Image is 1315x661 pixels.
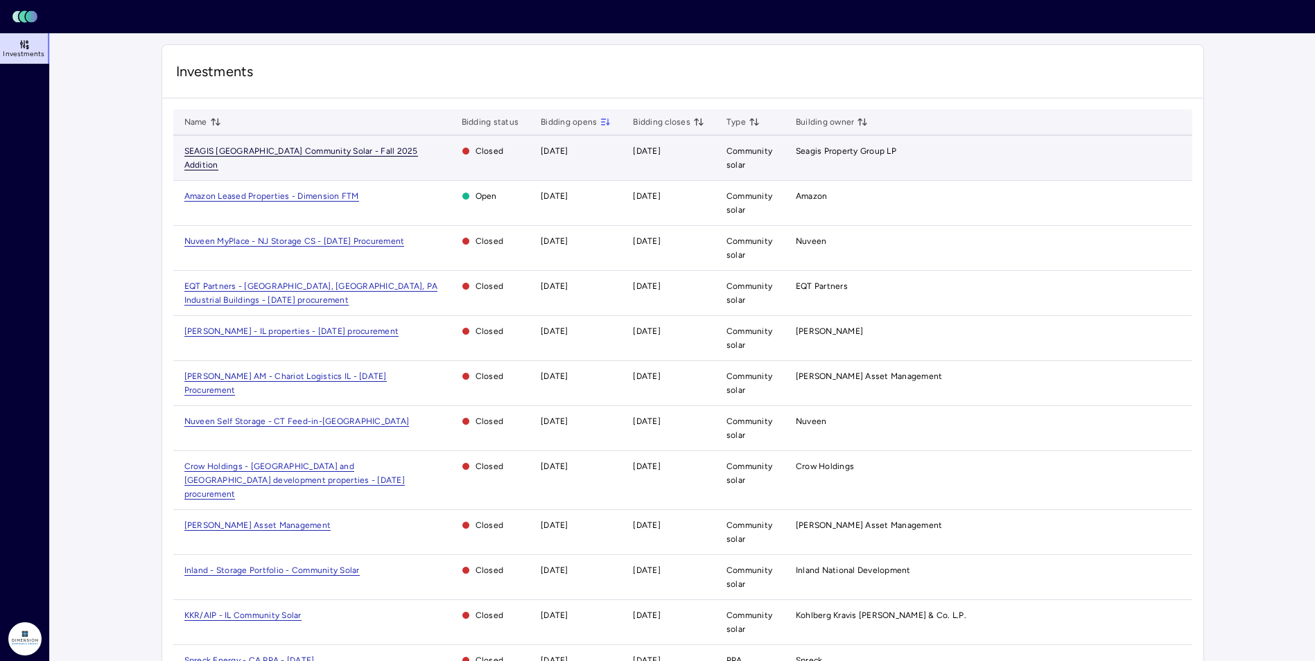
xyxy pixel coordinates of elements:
[633,115,704,129] span: Bidding closes
[633,326,661,336] time: [DATE]
[184,565,360,575] a: Inland - Storage Portfolio - Community Solar
[749,116,760,127] button: toggle sorting
[633,520,661,530] time: [DATE]
[785,555,1192,600] td: Inland National Development
[184,326,399,336] a: [PERSON_NAME] - IL properties - [DATE] procurement
[184,461,405,499] a: Crow Holdings - [GEOGRAPHIC_DATA] and [GEOGRAPHIC_DATA] development properties - [DATE] procurement
[715,555,785,600] td: Community solar
[184,146,418,170] a: SEAGIS [GEOGRAPHIC_DATA] Community Solar - Fall 2025 Addition
[184,281,438,305] a: EQT Partners - [GEOGRAPHIC_DATA], [GEOGRAPHIC_DATA], PA Industrial Buildings - [DATE] procurement
[633,416,661,426] time: [DATE]
[462,518,519,532] span: Closed
[462,369,519,383] span: Closed
[785,226,1192,271] td: Nuveen
[184,371,387,395] a: [PERSON_NAME] AM - Chariot Logistics IL - [DATE] Procurement
[184,461,405,500] span: Crow Holdings - [GEOGRAPHIC_DATA] and [GEOGRAPHIC_DATA] development properties - [DATE] procurement
[541,115,611,129] span: Bidding opens
[462,189,519,203] span: Open
[184,565,360,576] span: Inland - Storage Portfolio - Community Solar
[715,181,785,226] td: Community solar
[462,563,519,577] span: Closed
[541,191,568,201] time: [DATE]
[3,50,44,58] span: Investments
[541,326,568,336] time: [DATE]
[210,116,221,127] button: toggle sorting
[785,510,1192,555] td: [PERSON_NAME] Asset Management
[541,520,568,530] time: [DATE]
[176,62,1190,81] span: Investments
[633,281,661,291] time: [DATE]
[693,116,704,127] button: toggle sorting
[857,116,868,127] button: toggle sorting
[184,236,405,246] a: Nuveen MyPlace - NJ Storage CS - [DATE] Procurement
[633,565,661,575] time: [DATE]
[541,146,568,156] time: [DATE]
[462,234,519,248] span: Closed
[462,608,519,622] span: Closed
[541,236,568,246] time: [DATE]
[184,416,410,427] span: Nuveen Self Storage - CT Feed-in-[GEOGRAPHIC_DATA]
[184,115,221,129] span: Name
[796,115,869,129] span: Building owner
[541,461,568,471] time: [DATE]
[8,622,42,655] img: Dimension Energy
[462,324,519,338] span: Closed
[184,610,302,620] a: KKR/AIP - IL Community Solar
[785,600,1192,645] td: Kohlberg Kravis [PERSON_NAME] & Co. L.P.
[633,371,661,381] time: [DATE]
[184,236,405,247] span: Nuveen MyPlace - NJ Storage CS - [DATE] Procurement
[785,136,1192,181] td: Seagis Property Group LP
[184,281,438,306] span: EQT Partners - [GEOGRAPHIC_DATA], [GEOGRAPHIC_DATA], PA Industrial Buildings - [DATE] procurement
[184,326,399,337] span: [PERSON_NAME] - IL properties - [DATE] procurement
[541,610,568,620] time: [DATE]
[462,115,519,129] span: Bidding status
[715,600,785,645] td: Community solar
[462,459,519,473] span: Closed
[184,146,418,170] span: SEAGIS [GEOGRAPHIC_DATA] Community Solar - Fall 2025 Addition
[541,416,568,426] time: [DATE]
[715,510,785,555] td: Community solar
[633,236,661,246] time: [DATE]
[785,316,1192,361] td: [PERSON_NAME]
[715,316,785,361] td: Community solar
[726,115,760,129] span: Type
[462,414,519,428] span: Closed
[600,116,611,127] button: toggle sorting
[715,451,785,510] td: Community solar
[184,191,359,202] span: Amazon Leased Properties - Dimension FTM
[633,610,661,620] time: [DATE]
[633,461,661,471] time: [DATE]
[715,136,785,181] td: Community solar
[785,361,1192,406] td: [PERSON_NAME] Asset Management
[462,279,519,293] span: Closed
[541,281,568,291] time: [DATE]
[184,416,410,426] a: Nuveen Self Storage - CT Feed-in-[GEOGRAPHIC_DATA]
[633,146,661,156] time: [DATE]
[715,271,785,316] td: Community solar
[785,451,1192,510] td: Crow Holdings
[462,144,519,158] span: Closed
[184,520,331,530] a: [PERSON_NAME] Asset Management
[785,181,1192,226] td: Amazon
[541,371,568,381] time: [DATE]
[785,271,1192,316] td: EQT Partners
[184,610,302,621] span: KKR/AIP - IL Community Solar
[715,361,785,406] td: Community solar
[184,371,387,396] span: [PERSON_NAME] AM - Chariot Logistics IL - [DATE] Procurement
[184,191,359,201] a: Amazon Leased Properties - Dimension FTM
[633,191,661,201] time: [DATE]
[541,565,568,575] time: [DATE]
[785,406,1192,451] td: Nuveen
[184,520,331,531] span: [PERSON_NAME] Asset Management
[715,406,785,451] td: Community solar
[715,226,785,271] td: Community solar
